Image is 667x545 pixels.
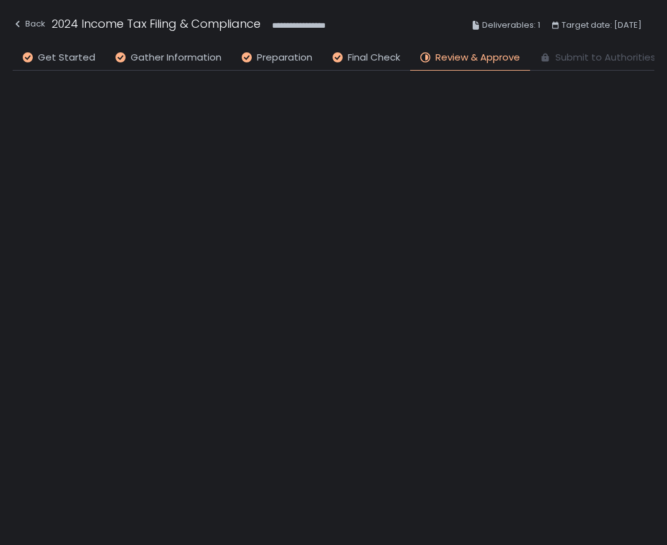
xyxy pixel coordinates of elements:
span: Deliverables: 1 [482,18,540,33]
span: Gather Information [131,50,221,65]
span: Final Check [348,50,400,65]
span: Review & Approve [435,50,520,65]
span: Get Started [38,50,95,65]
span: Preparation [257,50,312,65]
h1: 2024 Income Tax Filing & Compliance [52,15,261,32]
span: Submit to Authorities [555,50,656,65]
span: Target date: [DATE] [562,18,642,33]
button: Back [13,15,45,36]
div: Back [13,16,45,32]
